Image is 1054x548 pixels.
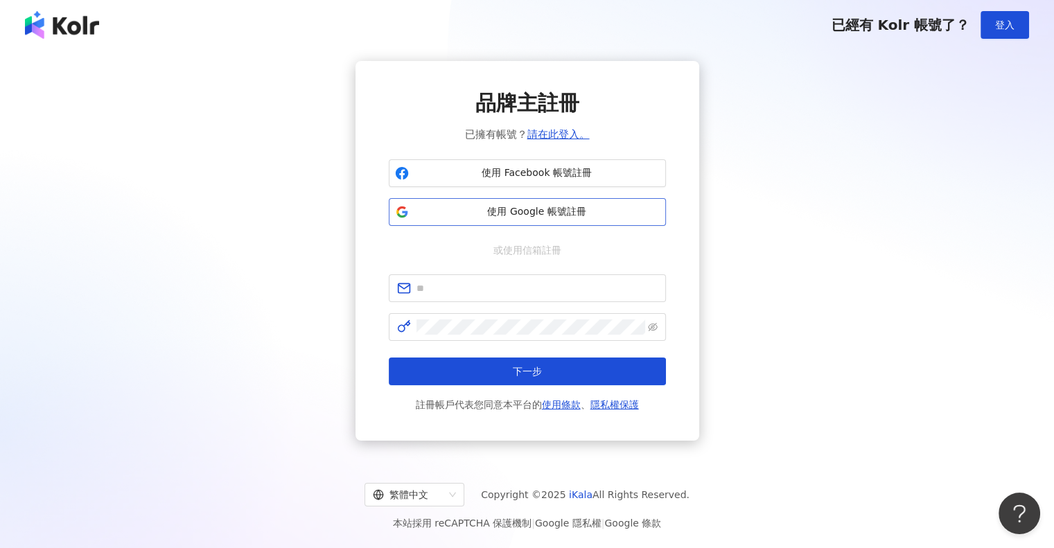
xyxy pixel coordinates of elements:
span: Copyright © 2025 All Rights Reserved. [481,486,690,503]
span: 下一步 [513,366,542,377]
img: logo [25,11,99,39]
a: Google 隱私權 [535,518,601,529]
span: 或使用信箱註冊 [484,242,571,258]
button: 使用 Google 帳號註冊 [389,198,666,226]
a: Google 條款 [604,518,661,529]
span: 已擁有帳號？ [465,126,590,143]
span: 註冊帳戶代表您同意本平台的 、 [416,396,639,413]
span: | [532,518,535,529]
div: 繁體中文 [373,484,443,506]
span: 使用 Google 帳號註冊 [414,205,660,219]
a: 請在此登入。 [527,128,590,141]
span: 使用 Facebook 帳號註冊 [414,166,660,180]
button: 登入 [981,11,1029,39]
a: 使用條款 [542,399,581,410]
iframe: Help Scout Beacon - Open [999,493,1040,534]
button: 使用 Facebook 帳號註冊 [389,159,666,187]
button: 下一步 [389,357,666,385]
a: iKala [569,489,592,500]
span: eye-invisible [648,322,658,332]
span: 品牌主註冊 [475,89,579,118]
a: 隱私權保護 [590,399,639,410]
span: 登入 [995,19,1015,30]
span: 本站採用 reCAPTCHA 保護機制 [393,515,661,531]
span: | [601,518,605,529]
span: 已經有 Kolr 帳號了？ [831,17,969,33]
